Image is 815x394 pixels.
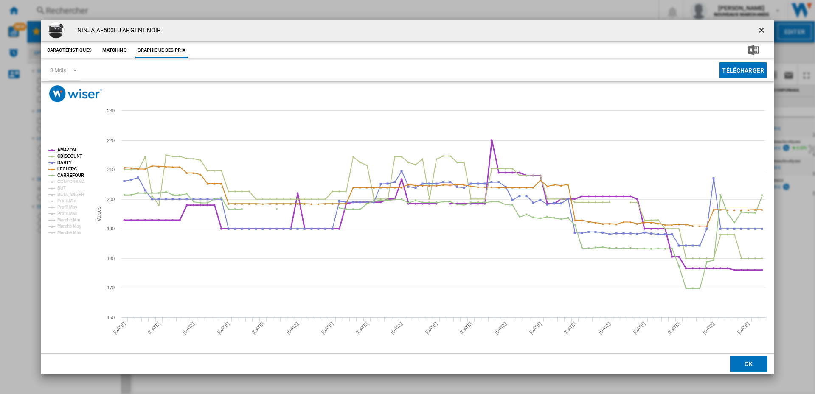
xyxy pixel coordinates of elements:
[459,321,473,335] tspan: [DATE]
[57,205,78,210] tspan: Profil Moy
[57,211,77,216] tspan: Profil Max
[96,43,133,58] button: Matching
[57,186,66,190] tspan: BUT
[424,321,438,335] tspan: [DATE]
[667,321,681,335] tspan: [DATE]
[107,167,115,172] tspan: 210
[57,167,77,171] tspan: LECLERC
[702,321,716,335] tspan: [DATE]
[112,321,126,335] tspan: [DATE]
[48,22,65,39] img: 0622356270373_h_f_l_0
[735,43,772,58] button: Télécharger au format Excel
[41,20,774,374] md-dialog: Product popup
[107,226,115,231] tspan: 190
[528,321,542,335] tspan: [DATE]
[632,321,646,335] tspan: [DATE]
[107,197,115,202] tspan: 200
[57,179,85,184] tspan: CONFORAMA
[563,321,577,335] tspan: [DATE]
[355,321,369,335] tspan: [DATE]
[57,173,84,178] tspan: CARREFOUR
[147,321,161,335] tspan: [DATE]
[50,67,66,73] div: 3 Mois
[719,62,767,78] button: Télécharger
[216,321,230,335] tspan: [DATE]
[494,321,508,335] tspan: [DATE]
[598,321,612,335] tspan: [DATE]
[57,224,81,229] tspan: Marché Moy
[730,356,767,372] button: OK
[45,43,94,58] button: Caractéristiques
[107,315,115,320] tspan: 160
[182,321,196,335] tspan: [DATE]
[135,43,188,58] button: Graphique des prix
[57,198,76,203] tspan: Profil Min
[57,154,82,159] tspan: CDISCOUNT
[57,160,72,165] tspan: DARTY
[96,206,102,221] tspan: Values
[57,148,76,152] tspan: AMAZON
[736,321,750,335] tspan: [DATE]
[107,138,115,143] tspan: 220
[49,85,102,102] img: logo_wiser_300x94.png
[320,321,334,335] tspan: [DATE]
[107,285,115,290] tspan: 170
[286,321,300,335] tspan: [DATE]
[748,45,759,55] img: excel-24x24.png
[251,321,265,335] tspan: [DATE]
[754,22,771,39] button: getI18NText('BUTTONS.CLOSE_DIALOG')
[57,192,84,197] tspan: BOULANGER
[107,256,115,261] tspan: 180
[57,230,81,235] tspan: Marché Max
[57,218,80,222] tspan: Marché Min
[390,321,404,335] tspan: [DATE]
[73,26,161,35] h4: NINJA AF500EU ARGENT NOIR
[757,26,767,36] ng-md-icon: getI18NText('BUTTONS.CLOSE_DIALOG')
[107,108,115,113] tspan: 230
